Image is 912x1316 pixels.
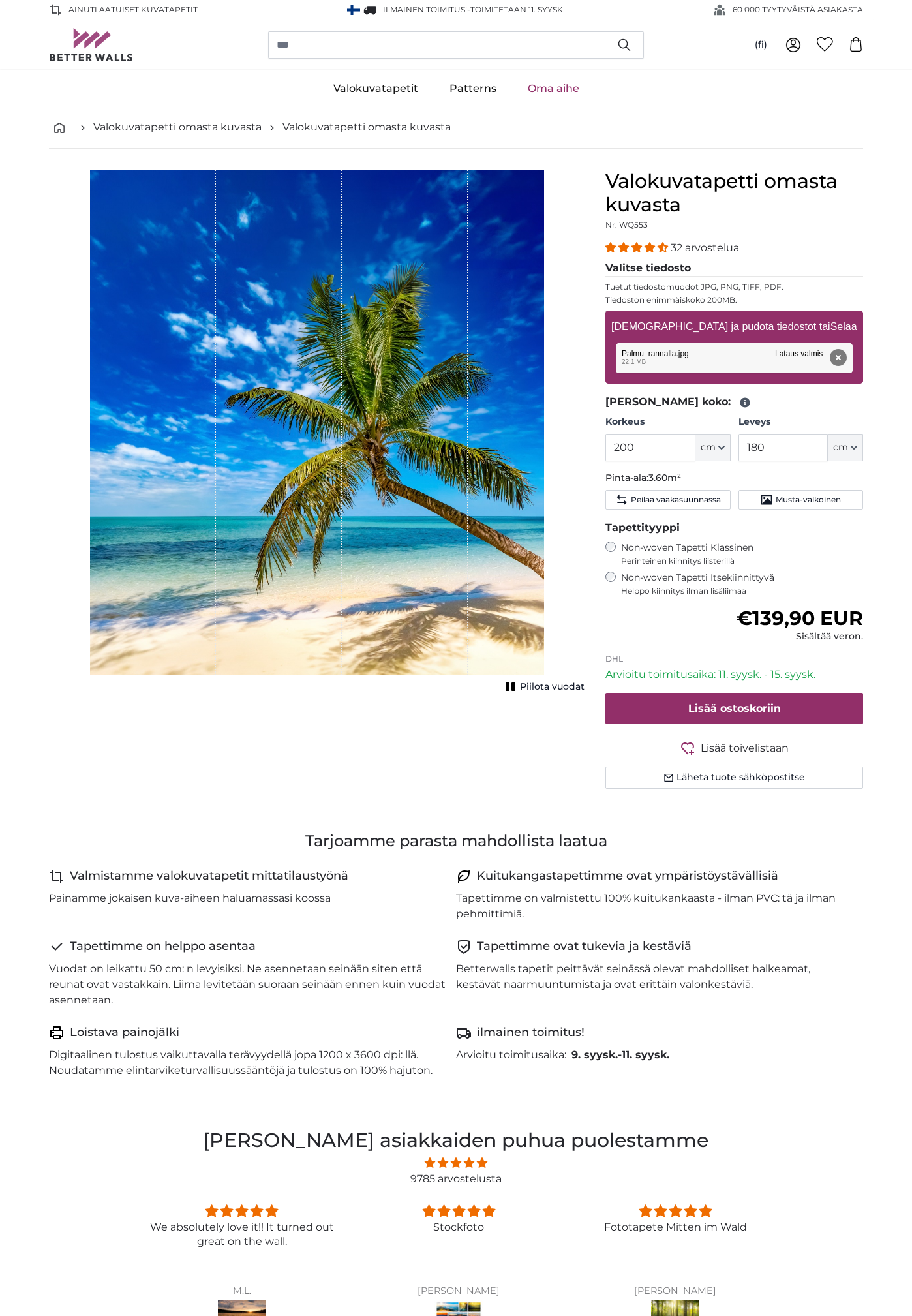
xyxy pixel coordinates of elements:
h4: Tapettimme ovat tukevia ja kestäviä [477,938,692,956]
div: Sisältää veron. [737,630,863,643]
p: Digitaalinen tulostus vaikuttavalla terävyydellä jopa 1200 x 3600 dpi: llä. Noudatamme elintarvik... [49,1047,446,1079]
button: Piilota vuodat [502,678,585,696]
h4: Kuitukangastapettimme ovat ympäristöystävällisiä [477,867,778,885]
span: Piilota vuodat [520,681,585,694]
a: 9785 arvostelusta [410,1172,502,1185]
p: Arvioitu toimitusaika: 11. syysk. - 15. syysk. [605,667,863,682]
p: Tapettimme on valmistettu 100% kuitukankaasta - ilman PVC: tä ja ilman pehmittimiä. [456,891,853,922]
button: Lähetä tuote sähköpostitse [605,767,863,789]
h4: Valmistamme valokuvatapetit mittatilaustyönä [70,867,348,885]
span: Perinteinen kiinnitys liisterillä [621,556,863,566]
span: 3.60m² [648,472,681,483]
b: - [571,1048,669,1061]
button: Musta-valkoinen [738,490,863,510]
p: Pinta-ala: [605,472,863,485]
a: Valokuvatapetti omasta kuvasta [282,119,451,135]
h4: Tapettimme on helppo asentaa [70,938,256,956]
a: Valokuvatapetit [318,72,434,106]
img: Betterwalls [49,28,134,61]
span: €139,90 EUR [737,606,863,630]
div: M.L. [149,1286,334,1296]
p: Fototapete Mitten im Wald [583,1220,768,1234]
span: Ilmainen toimitus! [383,5,467,14]
button: Lisää ostoskoriin [605,693,863,724]
button: (fi) [744,33,778,57]
div: 5 stars [366,1202,551,1220]
p: Betterwalls tapetit peittävät seinässä olevat mahdolliset halkeamat, kestävät naarmuuntumista ja ... [456,961,853,992]
p: Tuetut tiedostomuodot JPG, PNG, TIFF, PDF. [605,282,863,292]
p: Painamme jokaisen kuva-aiheen haluamassasi koossa [49,891,331,906]
span: 4.31 stars [605,241,671,254]
span: cm [701,441,716,454]
legend: Tapettityyppi [605,520,863,536]
span: 32 arvostelua [671,241,739,254]
button: cm [828,434,863,461]
h2: [PERSON_NAME] asiakkaiden puhua puolestamme [130,1125,782,1155]
div: 5 stars [583,1202,768,1220]
p: Stockfoto [366,1220,551,1234]
span: Nr. WQ553 [605,220,648,230]
span: 4.81 stars [130,1155,782,1171]
div: 1 of 1 [49,170,585,692]
a: Valokuvatapetti omasta kuvasta [93,119,262,135]
button: cm [695,434,731,461]
div: [PERSON_NAME] [366,1286,551,1296]
label: Non-woven Tapetti Itsekiinnittyvä [621,572,863,596]
h3: Tarjoamme parasta mahdollista laatua [49,831,863,851]
h4: Loistava painojälki [70,1024,179,1042]
span: Peilaa vaakasuunnassa [631,495,721,505]
button: Peilaa vaakasuunnassa [605,490,730,510]
label: Korkeus [605,416,730,429]
a: Oma aihe [512,72,595,106]
h1: Valokuvatapetti omasta kuvasta [605,170,863,217]
label: Leveys [738,416,863,429]
div: 5 stars [149,1202,334,1220]
nav: breadcrumbs [49,106,863,149]
span: Lisää ostoskoriin [688,702,781,714]
span: Toimitetaan 11. syysk. [470,5,565,14]
legend: Valitse tiedosto [605,260,863,277]
div: [PERSON_NAME] [583,1286,768,1296]
img: Suomi [347,5,360,15]
p: Arvioitu toimitusaika: [456,1047,566,1063]
label: Non-woven Tapetti Klassinen [621,542,863,566]
p: DHL [605,654,863,664]
p: Vuodat on leikattu 50 cm: n levyisiksi. Ne asennetaan seinään siten että reunat ovat vastakkain. ... [49,961,446,1008]
legend: [PERSON_NAME] koko: [605,394,863,410]
p: Tiedoston enimmäiskoko 200MB. [605,295,863,305]
span: 60 000 TYYTYVÄISTÄ ASIAKASTA [733,4,863,16]
button: Lisää toivelistaan [605,740,863,756]
span: 11. syysk. [622,1048,669,1061]
p: We absolutely love it!! It turned out great on the wall. [149,1220,334,1249]
span: Musta-valkoinen [776,495,841,505]
span: Helppo kiinnitys ilman lisäliimaa [621,586,863,596]
u: Selaa [830,321,857,332]
label: [DEMOGRAPHIC_DATA] ja pudota tiedostot tai [606,314,862,340]
span: Lisää toivelistaan [701,741,789,756]
span: AINUTLAATUISET Kuvatapetit [68,4,198,16]
span: cm [833,441,848,454]
span: 9. syysk. [571,1048,618,1061]
span: - [467,5,565,14]
h4: ilmainen toimitus! [477,1024,585,1042]
a: Patterns [434,72,512,106]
